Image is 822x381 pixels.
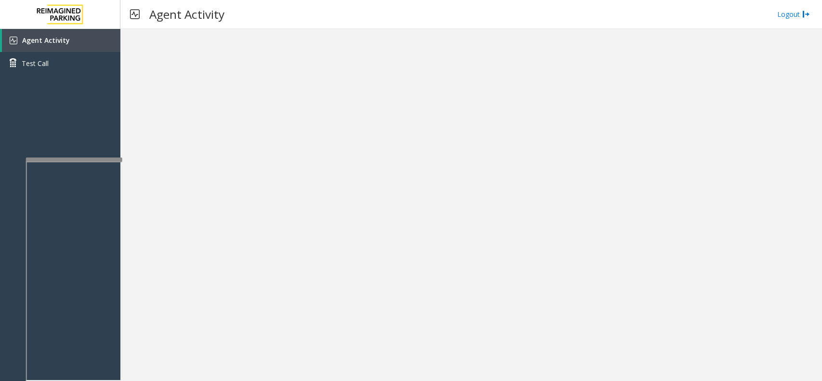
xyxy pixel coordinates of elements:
[130,2,140,26] img: pageIcon
[2,29,120,52] a: Agent Activity
[22,58,49,68] span: Test Call
[777,9,810,19] a: Logout
[10,37,17,44] img: 'icon'
[802,9,810,19] img: logout
[22,36,70,45] span: Agent Activity
[144,2,229,26] h3: Agent Activity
